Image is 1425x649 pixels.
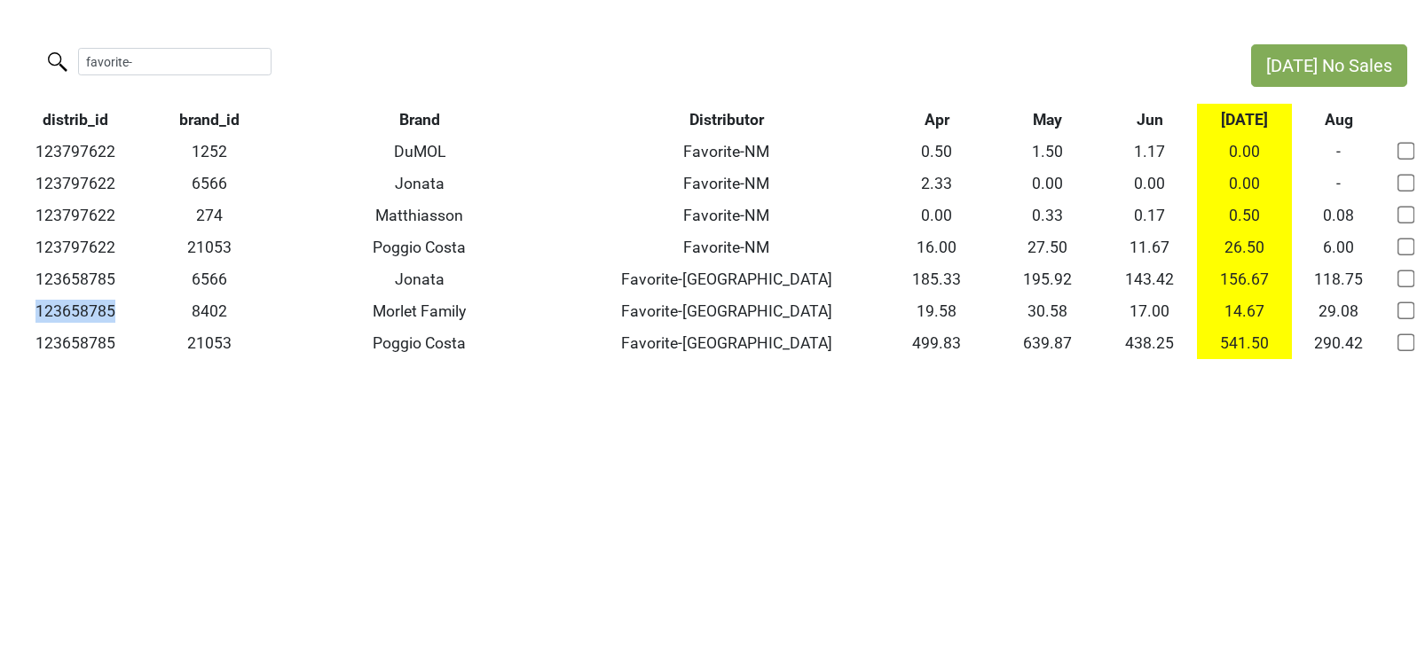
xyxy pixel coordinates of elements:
td: 2.33 [882,168,993,199]
td: 19.58 [882,295,993,327]
td: 0.00 [1197,168,1291,199]
td: 541.50 [1197,327,1291,359]
td: Favorite-NM [571,231,882,263]
td: Favorite-[GEOGRAPHIC_DATA] [571,327,882,359]
td: 6566 [151,263,267,295]
td: 274 [151,199,267,231]
td: 27.50 [992,231,1103,263]
td: 0.33 [992,199,1103,231]
td: 6.00 [1292,231,1386,263]
th: Apr: activate to sort column ascending [882,104,993,136]
td: 26.50 [1197,231,1291,263]
td: 639.87 [992,327,1103,359]
td: 1.17 [1103,136,1197,168]
td: 0.00 [882,199,993,231]
td: Favorite-[GEOGRAPHIC_DATA] [571,295,882,327]
td: 17.00 [1103,295,1197,327]
td: DuMOL [268,136,571,168]
td: Poggio Costa [268,327,571,359]
th: brand_id: activate to sort column ascending [151,104,267,136]
td: - [1292,168,1386,199]
th: Brand: activate to sort column ascending [268,104,571,136]
td: 0.17 [1103,199,1197,231]
td: 11.67 [1103,231,1197,263]
td: 0.50 [882,136,993,168]
td: 1.50 [992,136,1103,168]
td: 499.83 [882,327,993,359]
td: 0.50 [1197,199,1291,231]
td: 14.67 [1197,295,1291,327]
td: Favorite-NM [571,168,882,199]
td: 0.00 [1197,136,1291,168]
td: 143.42 [1103,263,1197,295]
td: 118.75 [1292,263,1386,295]
th: May: activate to sort column ascending [992,104,1103,136]
td: Jonata [268,263,571,295]
td: 0.00 [1103,168,1197,199]
th: &nbsp;: activate to sort column ascending [1386,104,1425,136]
td: 156.67 [1197,263,1291,295]
td: Matthiasson [268,199,571,231]
td: 438.25 [1103,327,1197,359]
td: 290.42 [1292,327,1386,359]
td: 6566 [151,168,267,199]
th: Aug: activate to sort column ascending [1292,104,1386,136]
td: Poggio Costa [268,231,571,263]
th: Jun: activate to sort column ascending [1103,104,1197,136]
td: 0.08 [1292,199,1386,231]
td: 8402 [151,295,267,327]
td: - [1292,136,1386,168]
td: 29.08 [1292,295,1386,327]
td: 185.33 [882,263,993,295]
td: 16.00 [882,231,993,263]
td: Jonata [268,168,571,199]
td: 21053 [151,231,267,263]
td: 1252 [151,136,267,168]
td: Morlet Family [268,295,571,327]
th: Distributor: activate to sort column descending [571,104,882,136]
td: Favorite-NM [571,199,882,231]
th: Jul: activate to sort column ascending [1197,104,1291,136]
td: 195.92 [992,263,1103,295]
td: 21053 [151,327,267,359]
td: 30.58 [992,295,1103,327]
td: Favorite-[GEOGRAPHIC_DATA] [571,263,882,295]
td: 0.00 [992,168,1103,199]
td: Favorite-NM [571,136,882,168]
button: [DATE] No Sales [1251,44,1407,87]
